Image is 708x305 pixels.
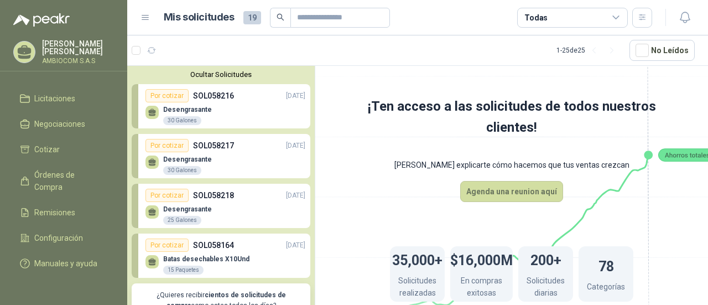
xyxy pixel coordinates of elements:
img: Logo peakr [13,13,70,27]
p: [DATE] [286,240,305,251]
div: 1 - 25 de 25 [556,42,621,59]
div: 30 Galones [163,116,201,125]
span: search [277,13,284,21]
p: [DATE] [286,141,305,151]
span: Negociaciones [34,118,85,130]
p: Solicitudes realizadas [390,275,445,302]
span: Cotizar [34,143,60,156]
div: Todas [524,12,548,24]
p: SOL058217 [193,139,234,152]
a: Negociaciones [13,113,114,135]
span: Manuales y ayuda [34,257,97,270]
p: [DATE] [286,190,305,201]
p: SOL058218 [193,189,234,201]
a: Por cotizarSOL058164[DATE] Batas desechables X10Und15 Paquetes [132,234,310,278]
p: Desengrasante [163,156,212,163]
a: Configuración [13,228,114,249]
span: Órdenes de Compra [34,169,103,193]
span: Configuración [34,232,83,244]
h1: 78 [598,253,614,277]
button: Agenda una reunion aquí [460,181,563,202]
p: Desengrasante [163,205,212,213]
div: 25 Galones [163,216,201,225]
p: En compras exitosas [450,275,513,302]
span: Remisiones [34,206,75,219]
div: Por cotizar [145,89,189,102]
a: Por cotizarSOL058218[DATE] Desengrasante25 Galones [132,184,310,228]
div: Por cotizar [145,239,189,252]
a: Órdenes de Compra [13,164,114,198]
p: SOL058164 [193,239,234,251]
h1: Mis solicitudes [164,9,235,25]
span: 19 [243,11,261,24]
a: Por cotizarSOL058216[DATE] Desengrasante30 Galones [132,84,310,128]
a: Manuales y ayuda [13,253,114,274]
p: [PERSON_NAME] [PERSON_NAME] [42,40,114,55]
span: Licitaciones [34,92,75,105]
div: Por cotizar [145,139,189,152]
div: Por cotizar [145,189,189,202]
a: Remisiones [13,202,114,223]
p: AMBIOCOM S.A.S [42,58,114,64]
h1: 35,000+ [392,247,442,271]
p: Batas desechables X10Und [163,255,249,263]
div: 30 Galones [163,166,201,175]
a: Por cotizarSOL058217[DATE] Desengrasante30 Galones [132,134,310,178]
p: Desengrasante [163,106,212,113]
p: Solicitudes diarias [518,275,573,302]
button: Ocultar Solicitudes [132,70,310,79]
h1: $16,000M [450,247,513,271]
p: SOL058216 [193,90,234,102]
p: Categorías [587,281,625,296]
button: No Leídos [629,40,695,61]
a: Licitaciones [13,88,114,109]
a: Cotizar [13,139,114,160]
p: [DATE] [286,91,305,101]
div: 15 Paquetes [163,266,204,275]
h1: 200+ [530,247,561,271]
